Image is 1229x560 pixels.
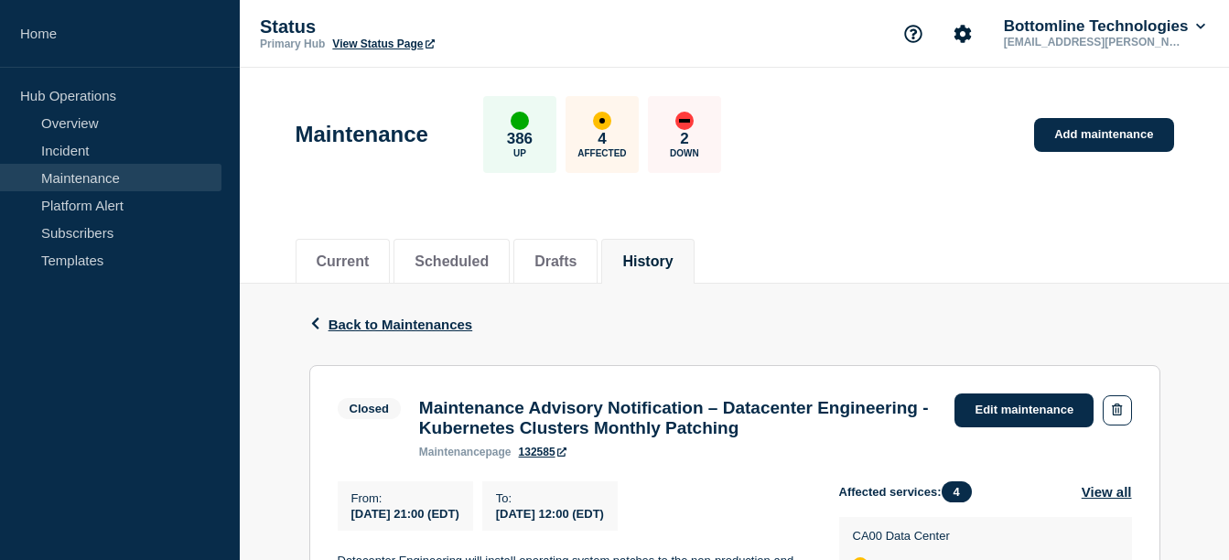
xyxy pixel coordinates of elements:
p: [EMAIL_ADDRESS][PERSON_NAME][DOMAIN_NAME] [1000,36,1191,48]
span: [DATE] 12:00 (EDT) [496,507,604,521]
p: From : [351,491,459,505]
button: Drafts [534,253,577,270]
div: up [511,112,529,130]
h1: Maintenance [296,122,428,147]
div: down [675,112,694,130]
p: Down [670,148,699,158]
button: Bottomline Technologies [1000,17,1209,36]
p: 2 [680,130,688,148]
p: Affected [577,148,626,158]
span: Back to Maintenances [329,317,473,332]
button: Back to Maintenances [309,317,473,332]
span: 4 [942,481,972,502]
span: [DATE] 21:00 (EDT) [351,507,459,521]
button: Scheduled [415,253,489,270]
a: Add maintenance [1034,118,1173,152]
p: page [419,446,512,458]
p: Status [260,16,626,38]
p: 4 [598,130,606,148]
p: CA00 Data Center [853,529,1016,543]
p: Primary Hub [260,38,325,50]
div: affected [593,112,611,130]
button: Account settings [943,15,982,53]
a: Edit maintenance [954,393,1094,427]
button: History [622,253,673,270]
button: Support [894,15,933,53]
span: Affected services: [839,481,981,502]
p: Up [513,148,526,158]
h3: Maintenance Advisory Notification – Datacenter Engineering - Kubernetes Clusters Monthly Patching [419,398,937,438]
p: To : [496,491,604,505]
button: Current [317,253,370,270]
span: Closed [338,398,401,419]
a: View Status Page [332,38,434,50]
p: 386 [507,130,533,148]
span: maintenance [419,446,486,458]
a: 132585 [519,446,566,458]
button: View all [1082,481,1132,502]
